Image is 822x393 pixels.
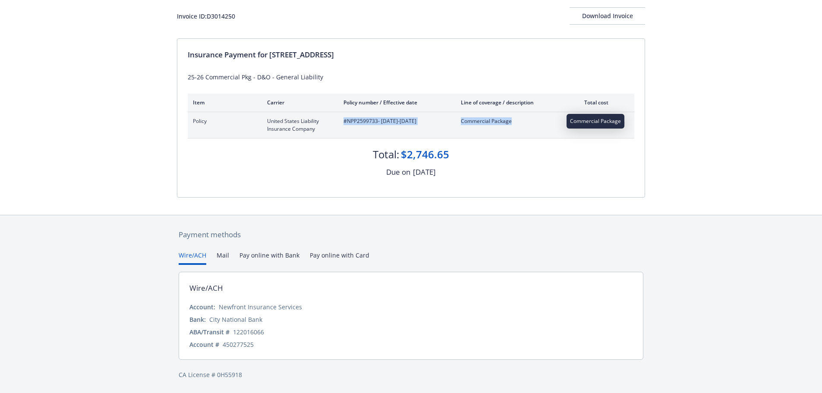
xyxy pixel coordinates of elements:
span: Commercial Package [461,117,562,125]
span: United States Liability Insurance Company [267,117,330,133]
button: Wire/ACH [179,251,206,265]
div: Invoice ID: D3014250 [177,12,235,21]
div: Bank: [189,315,206,324]
button: expand content [615,117,629,131]
div: City National Bank [209,315,262,324]
div: Carrier [267,99,330,106]
div: Account: [189,302,215,311]
button: Download Invoice [570,7,645,25]
div: 25-26 Commercial Pkg - D&O - General Liability [188,72,634,82]
button: Mail [217,251,229,265]
div: 450277525 [223,340,254,349]
div: Account # [189,340,219,349]
div: $2,746.65 [401,147,449,162]
span: Policy [193,117,253,125]
div: Due on [386,167,410,178]
div: ABA/Transit # [189,327,230,336]
div: Download Invoice [570,8,645,24]
div: Newfront Insurance Services [219,302,302,311]
div: PolicyUnited States Liability Insurance Company#NPP2599733- [DATE]-[DATE]Commercial Package$2,746... [188,112,634,138]
span: #NPP2599733 - [DATE]-[DATE] [343,117,447,125]
button: Pay online with Card [310,251,369,265]
div: Total: [373,147,399,162]
div: Policy number / Effective date [343,99,447,106]
div: Insurance Payment for [STREET_ADDRESS] [188,49,634,60]
div: Total cost [576,99,608,106]
div: CA License # 0H55918 [179,370,643,379]
button: Pay online with Bank [239,251,299,265]
div: Wire/ACH [189,283,223,294]
div: Line of coverage / description [461,99,562,106]
div: Item [193,99,253,106]
div: Payment methods [179,229,643,240]
div: [DATE] [413,167,436,178]
div: 122016066 [233,327,264,336]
